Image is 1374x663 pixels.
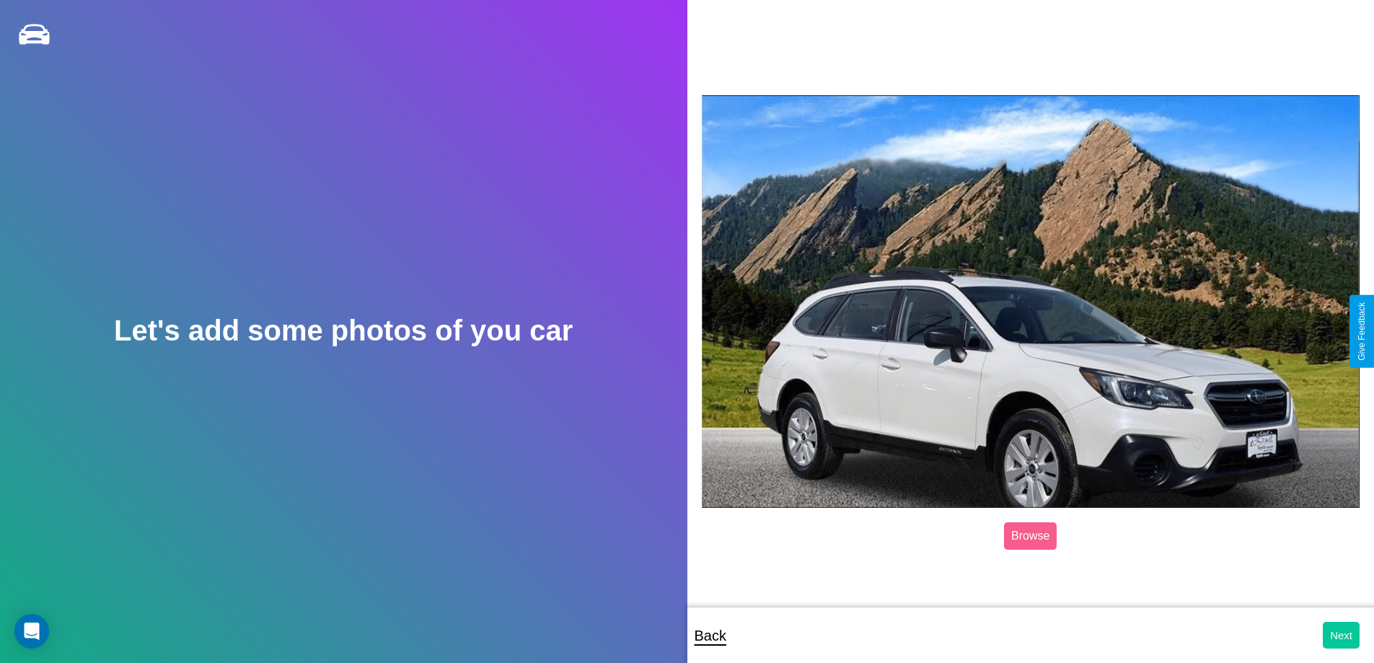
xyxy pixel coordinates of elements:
img: posted [702,95,1360,508]
label: Browse [1004,522,1057,550]
div: Give Feedback [1357,302,1367,361]
div: Open Intercom Messenger [14,614,49,649]
h2: Let's add some photos of you car [114,315,573,347]
button: Next [1323,622,1360,649]
p: Back [695,623,726,649]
